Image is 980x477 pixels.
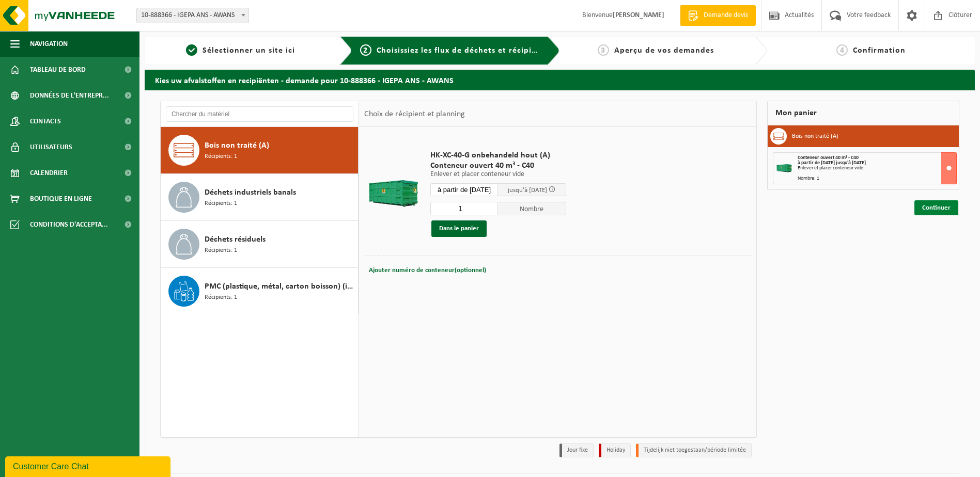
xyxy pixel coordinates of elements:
[798,160,866,166] strong: à partir de [DATE] jusqu'à [DATE]
[636,443,752,457] li: Tijdelijk niet toegestaan/période limitée
[853,46,906,55] span: Confirmation
[377,46,549,55] span: Choisissiez les flux de déchets et récipients
[701,10,751,21] span: Demande devis
[430,183,499,196] input: Sélectionnez date
[150,44,332,57] a: 1Sélectionner un site ici
[30,186,92,212] span: Boutique en ligne
[136,8,249,23] span: 10-888366 - IGEPA ANS - AWANS
[205,199,237,209] span: Récipients: 1
[5,454,173,477] iframe: chat widget
[161,127,359,174] button: Bois non traité (A) Récipients: 1
[205,233,266,246] span: Déchets résiduels
[430,161,566,171] span: Conteneur ouvert 40 m³ - C40
[798,155,859,161] span: Conteneur ouvert 40 m³ - C40
[431,220,487,237] button: Dans le panier
[360,44,371,56] span: 2
[205,152,237,162] span: Récipients: 1
[30,134,72,160] span: Utilisateurs
[430,150,566,161] span: HK-XC-40-G onbehandeld hout (A)
[836,44,848,56] span: 4
[598,44,609,56] span: 3
[137,8,248,23] span: 10-888366 - IGEPA ANS - AWANS
[599,443,631,457] li: Holiday
[161,174,359,221] button: Déchets industriels banals Récipients: 1
[368,263,487,278] button: Ajouter numéro de conteneur(optionnel)
[205,280,355,293] span: PMC (plastique, métal, carton boisson) (industriel)
[145,70,975,90] h2: Kies uw afvalstoffen en recipiënten - demande pour 10-888366 - IGEPA ANS - AWANS
[798,176,956,181] div: Nombre: 1
[559,443,594,457] li: Jour fixe
[498,202,566,215] span: Nombre
[369,267,486,274] span: Ajouter numéro de conteneur(optionnel)
[613,11,664,19] strong: [PERSON_NAME]
[186,44,197,56] span: 1
[792,128,838,145] h3: Bois non traité (A)
[30,108,61,134] span: Contacts
[767,101,959,125] div: Mon panier
[914,200,958,215] a: Continuer
[205,186,296,199] span: Déchets industriels banals
[30,83,109,108] span: Données de l'entrepr...
[205,246,237,256] span: Récipients: 1
[614,46,714,55] span: Aperçu de vos demandes
[205,293,237,303] span: Récipients: 1
[166,106,353,122] input: Chercher du matériel
[430,171,566,178] p: Enlever et placer conteneur vide
[359,101,470,127] div: Choix de récipient et planning
[798,166,956,171] div: Enlever et placer conteneur vide
[30,31,68,57] span: Navigation
[680,5,756,26] a: Demande devis
[161,268,359,314] button: PMC (plastique, métal, carton boisson) (industriel) Récipients: 1
[30,160,68,186] span: Calendrier
[508,187,547,194] span: jusqu'à [DATE]
[161,221,359,268] button: Déchets résiduels Récipients: 1
[30,57,86,83] span: Tableau de bord
[203,46,295,55] span: Sélectionner un site ici
[205,139,269,152] span: Bois non traité (A)
[30,212,108,237] span: Conditions d'accepta...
